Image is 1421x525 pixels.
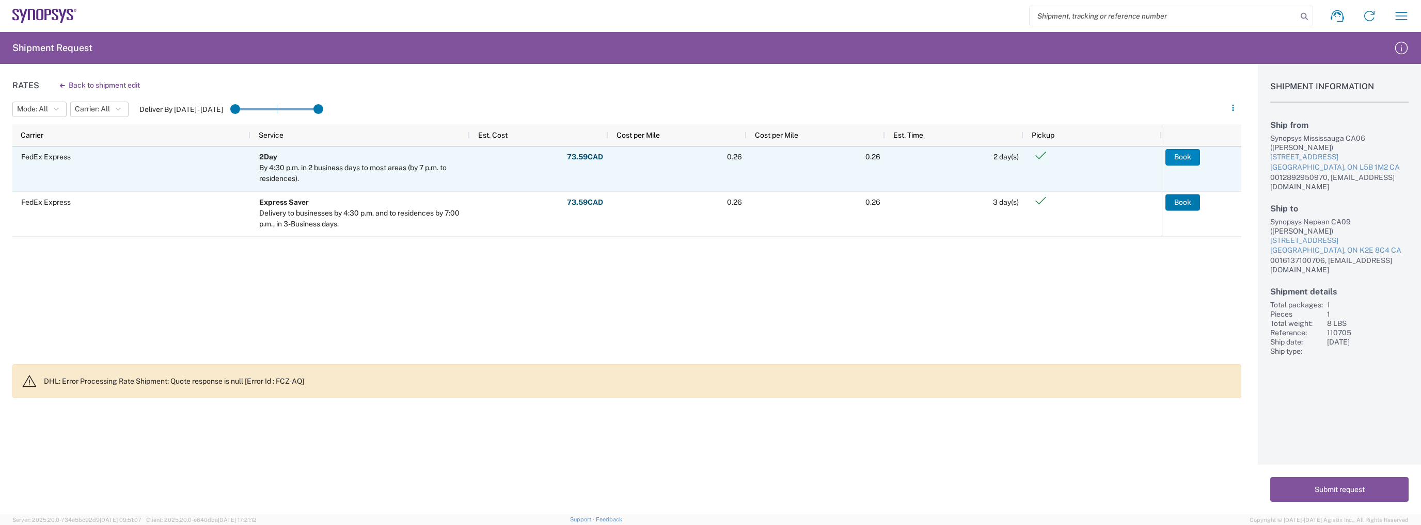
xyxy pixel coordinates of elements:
span: [DATE] 09:51:07 [100,517,141,523]
strong: 73.59 CAD [567,152,603,162]
span: Service [259,131,283,139]
input: Shipment, tracking or reference number [1030,6,1297,26]
div: Synopsys Mississauga CA06 ([PERSON_NAME]) [1270,134,1409,152]
span: Copyright © [DATE]-[DATE] Agistix Inc., All Rights Reserved [1250,515,1409,524]
div: Delivery to businesses by 4:30 p.m. and to residences by 7:00 p.m., in 3-Business days. [259,208,465,229]
div: 0012892950970, [EMAIL_ADDRESS][DOMAIN_NAME] [1270,173,1409,191]
span: 2 day(s) [993,153,1019,161]
span: Est. Time [893,131,923,139]
div: [DATE] [1327,337,1409,347]
div: 1 [1327,309,1409,319]
button: 73.59CAD [566,194,604,210]
span: FedEx Express [21,153,71,161]
h2: Shipment details [1270,287,1409,297]
span: 0.26 [727,153,742,161]
b: 2Day [259,153,277,161]
div: [GEOGRAPHIC_DATA], ON K2E 8C4 CA [1270,245,1409,256]
a: Support [570,516,596,522]
span: Carrier: All [75,104,110,114]
button: 73.59CAD [566,149,604,166]
span: 0.26 [865,153,880,161]
span: Cost per Mile [755,131,798,139]
div: 0016137100706, [EMAIL_ADDRESS][DOMAIN_NAME] [1270,256,1409,274]
button: Carrier: All [70,102,129,117]
div: 110705 [1327,328,1409,337]
h2: Ship from [1270,120,1409,130]
a: Feedback [596,516,622,522]
span: Mode: All [17,104,48,114]
h2: Ship to [1270,204,1409,214]
div: By 4:30 p.m. in 2 business days to most areas (by 7 p.m. to residences). [259,162,465,184]
span: Pickup [1032,131,1054,139]
span: 0.26 [727,198,742,206]
div: Synopsys Nepean CA09 ([PERSON_NAME]) [1270,217,1409,236]
div: Total weight: [1270,319,1323,328]
span: Client: 2025.20.0-e640dba [146,517,257,523]
strong: 73.59 CAD [567,198,603,207]
h1: Rates [12,80,39,90]
div: Ship type: [1270,347,1323,356]
div: [STREET_ADDRESS] [1270,236,1409,246]
div: [STREET_ADDRESS] [1270,152,1409,162]
span: FedEx Express [21,198,71,206]
div: 8 LBS [1327,319,1409,328]
span: [DATE] 17:21:12 [218,517,257,523]
div: [GEOGRAPHIC_DATA], ON L5B 1M2 CA [1270,162,1409,173]
b: Express Saver [259,198,309,206]
div: 1 [1327,300,1409,309]
span: Est. Cost [478,131,508,139]
a: [STREET_ADDRESS][GEOGRAPHIC_DATA], ON L5B 1M2 CA [1270,152,1409,172]
a: [STREET_ADDRESS][GEOGRAPHIC_DATA], ON K2E 8C4 CA [1270,236,1409,256]
button: Book [1165,149,1200,166]
button: Book [1165,194,1200,210]
span: Server: 2025.20.0-734e5bc92d9 [12,517,141,523]
button: Back to shipment edit [52,76,148,94]
span: 3 day(s) [993,198,1019,206]
p: DHL: Error Processing Rate Shipment: Quote response is null [Error Id : FCZ-AQ] [44,376,1233,386]
label: Deliver By [DATE] - [DATE] [139,105,223,114]
span: Carrier [21,131,43,139]
div: Reference: [1270,328,1323,337]
button: Submit request [1270,477,1409,502]
h2: Shipment Request [12,42,92,54]
div: Ship date: [1270,337,1323,347]
h1: Shipment Information [1270,81,1409,103]
div: Total packages: [1270,300,1323,309]
span: Cost per Mile [617,131,660,139]
div: Pieces [1270,309,1323,319]
span: 0.26 [865,198,880,206]
button: Mode: All [12,102,67,117]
